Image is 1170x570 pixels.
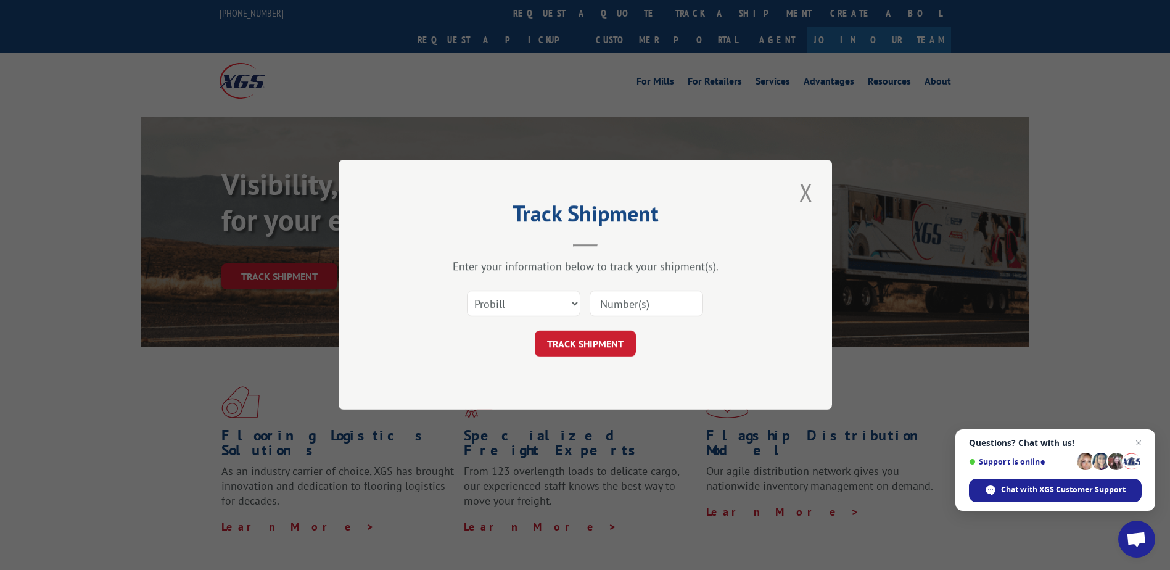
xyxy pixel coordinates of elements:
span: Questions? Chat with us! [969,438,1142,448]
a: Open chat [1118,521,1155,558]
div: Enter your information below to track your shipment(s). [400,260,770,274]
span: Chat with XGS Customer Support [1001,484,1126,495]
h2: Track Shipment [400,205,770,228]
input: Number(s) [590,291,703,317]
span: Chat with XGS Customer Support [969,479,1142,502]
button: Close modal [796,175,817,209]
button: TRACK SHIPMENT [535,331,636,357]
span: Support is online [969,457,1073,466]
